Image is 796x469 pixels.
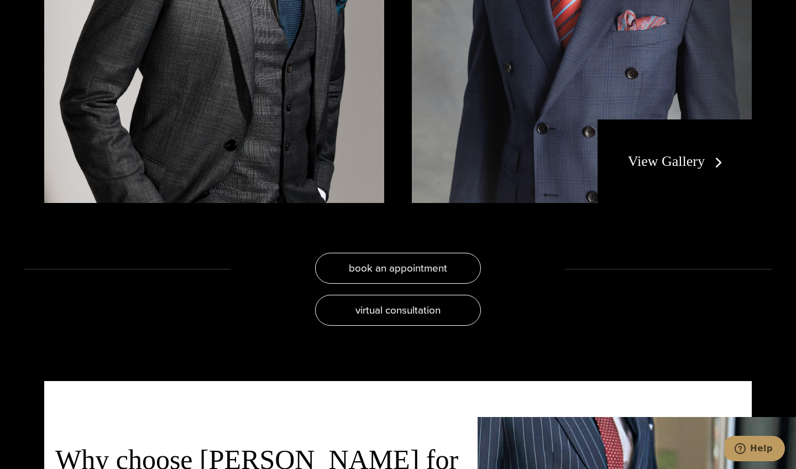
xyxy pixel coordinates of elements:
[725,436,785,463] iframe: Opens a widget where you can chat to one of our agents
[628,153,727,169] a: View Gallery
[315,295,481,326] a: virtual consultation
[315,253,481,284] a: book an appointment
[349,260,447,276] span: book an appointment
[355,302,441,318] span: virtual consultation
